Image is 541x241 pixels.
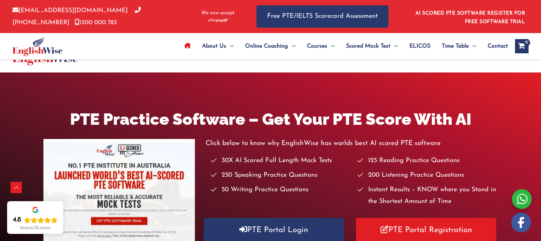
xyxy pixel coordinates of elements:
[256,5,388,28] a: Free PTE/IELTS Scorecard Assessment
[357,170,498,181] li: 200 Listening Practice Questions
[327,34,335,59] span: Menu Toggle
[307,34,327,59] span: Courses
[20,226,50,230] div: Read our 718 reviews
[288,34,296,59] span: Menu Toggle
[12,7,128,14] a: [EMAIL_ADDRESS][DOMAIN_NAME]
[301,34,340,59] a: CoursesMenu Toggle
[340,34,404,59] a: Scored Mock TestMenu Toggle
[13,216,21,224] div: 4.8
[239,34,301,59] a: Online CoachingMenu Toggle
[357,155,498,167] li: 125 Reading Practice Questions
[409,34,430,59] span: ELICOS
[211,184,351,196] li: 50 Writing Practice Questions
[482,34,508,59] a: Contact
[436,34,482,59] a: Time TableMenu Toggle
[75,20,117,26] a: 1300 000 783
[226,34,234,59] span: Menu Toggle
[12,37,63,56] img: cropped-ew-logo
[196,34,239,59] a: About UsMenu Toggle
[411,5,529,28] aside: Header Widget 1
[179,34,508,59] nav: Site Navigation: Main Menu
[208,18,228,22] img: Afterpay-Logo
[202,34,226,59] span: About Us
[415,11,525,25] a: AI SCORED PTE SOFTWARE REGISTER FOR FREE SOFTWARE TRIAL
[206,138,498,149] p: Click below to know why EnglishWise has worlds best AI scored PTE software
[211,170,351,181] li: 250 Speaking Practice Questions
[488,34,508,59] span: Contact
[515,39,529,53] a: View Shopping Cart, empty
[357,184,498,208] li: Instant Results – KNOW where you Stand in the Shortest Amount of Time
[404,34,436,59] a: ELICOS
[211,155,351,167] li: 30X AI Scored Full Length Mock Tests
[245,34,288,59] span: Online Coaching
[391,34,398,59] span: Menu Toggle
[12,7,141,25] a: [PHONE_NUMBER]
[201,10,234,17] span: We now accept
[43,108,498,130] h1: PTE Practice Software – Get Your PTE Score With AI
[13,216,58,224] div: Rating: 4.8 out of 5
[442,34,469,59] span: Time Table
[346,34,391,59] span: Scored Mock Test
[469,34,476,59] span: Menu Toggle
[511,213,531,232] img: white-facebook.png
